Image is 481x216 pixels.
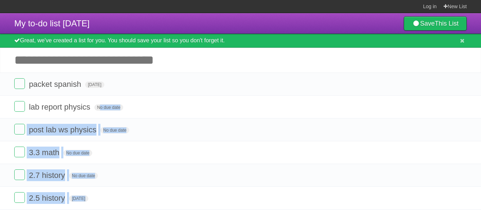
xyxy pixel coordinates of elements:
span: No due date [63,150,92,156]
label: Done [14,124,25,135]
label: Done [14,169,25,180]
span: 2.5 history [29,194,67,202]
span: 3.3 math [29,148,61,157]
span: lab report physics [29,102,92,111]
span: My to-do list [DATE] [14,19,90,28]
span: 2.7 history [29,171,67,180]
label: Done [14,101,25,112]
label: Done [14,147,25,157]
span: No due date [94,104,123,111]
label: Done [14,78,25,89]
a: SaveThis List [404,16,467,31]
span: [DATE] [69,195,88,202]
label: Done [14,192,25,203]
span: [DATE] [85,81,104,88]
span: No due date [69,173,98,179]
span: packet spanish [29,80,83,89]
span: No due date [100,127,129,133]
b: This List [435,20,459,27]
span: post lab ws physics [29,125,98,134]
